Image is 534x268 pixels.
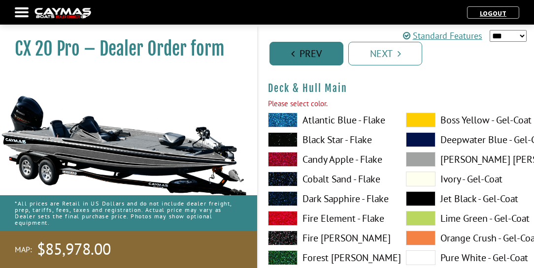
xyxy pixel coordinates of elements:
[268,98,524,110] div: Please select color.
[348,42,422,65] a: Next
[37,239,111,260] span: $85,978.00
[15,195,242,231] p: *All prices are Retail in US Dollars and do not include dealer freight, prep, tariffs, fees, taxe...
[475,9,511,18] a: Logout
[406,172,524,186] label: Ivory - Gel-Coat
[406,113,524,127] label: Boss Yellow - Gel-Coat
[406,152,524,167] label: [PERSON_NAME] [PERSON_NAME] - Gel-Coat
[268,152,386,167] label: Candy Apple - Flake
[406,211,524,226] label: Lime Green - Gel-Coat
[406,191,524,206] label: Jet Black - Gel-Coat
[268,191,386,206] label: Dark Sapphire - Flake
[268,231,386,245] label: Fire [PERSON_NAME]
[34,8,91,18] img: caymas-dealer-connect-2ed40d3bc7270c1d8d7ffb4b79bf05adc795679939227970def78ec6f6c03838.gif
[268,172,386,186] label: Cobalt Sand - Flake
[268,82,524,94] h4: Deck & Hull Main
[268,250,386,265] label: Forest [PERSON_NAME]
[267,40,534,65] ul: Pagination
[406,231,524,245] label: Orange Crush - Gel-Coat
[403,29,482,42] a: Standard Features
[15,244,32,255] span: MAP:
[406,250,524,265] label: Pure White - Gel-Coat
[268,113,386,127] label: Atlantic Blue - Flake
[15,38,233,60] h1: CX 20 Pro – Dealer Order form
[268,132,386,147] label: Black Star - Flake
[269,42,343,65] a: Prev
[268,211,386,226] label: Fire Element - Flake
[406,132,524,147] label: Deepwater Blue - Gel-Coat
